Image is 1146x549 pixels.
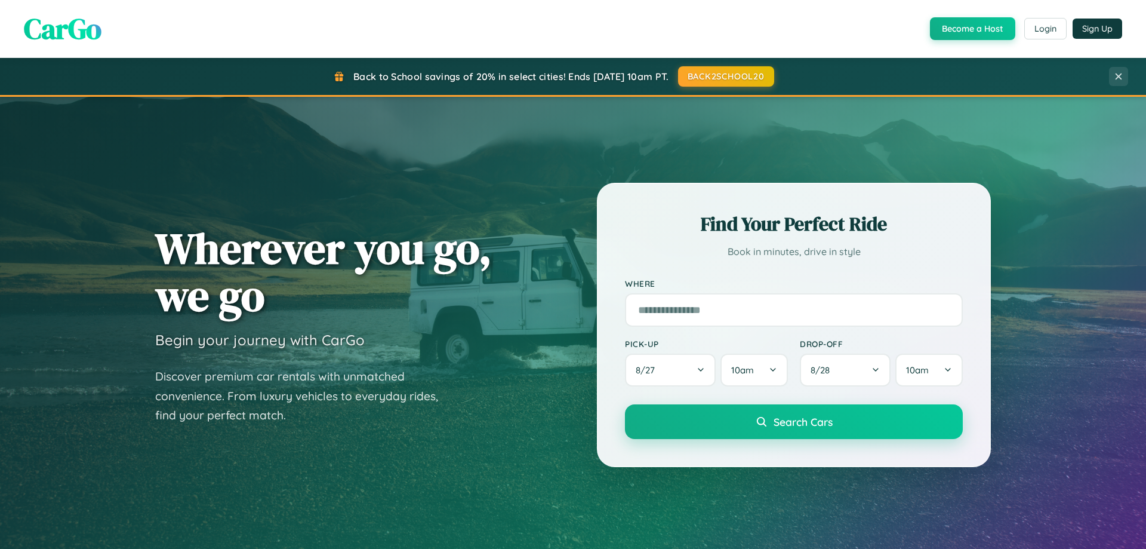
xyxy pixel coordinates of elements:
h3: Begin your journey with CarGo [155,331,365,349]
button: 10am [720,354,788,387]
button: Search Cars [625,404,963,439]
span: 8 / 28 [811,364,836,376]
button: Sign Up [1073,19,1122,39]
span: 8 / 27 [636,364,661,376]
span: Search Cars [774,415,833,428]
button: BACK2SCHOOL20 [678,66,774,87]
button: 8/27 [625,354,716,387]
label: Drop-off [800,339,963,349]
p: Book in minutes, drive in style [625,243,963,260]
button: Login [1024,18,1067,39]
span: Back to School savings of 20% in select cities! Ends [DATE] 10am PT. [353,70,668,82]
span: CarGo [24,9,101,48]
p: Discover premium car rentals with unmatched convenience. From luxury vehicles to everyday rides, ... [155,367,454,425]
button: 8/28 [800,354,891,387]
span: 10am [906,364,929,376]
h1: Wherever you go, we go [155,225,492,319]
label: Where [625,278,963,289]
label: Pick-up [625,339,788,349]
button: Become a Host [930,17,1015,40]
button: 10am [895,354,963,387]
h2: Find Your Perfect Ride [625,211,963,237]
span: 10am [731,364,754,376]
